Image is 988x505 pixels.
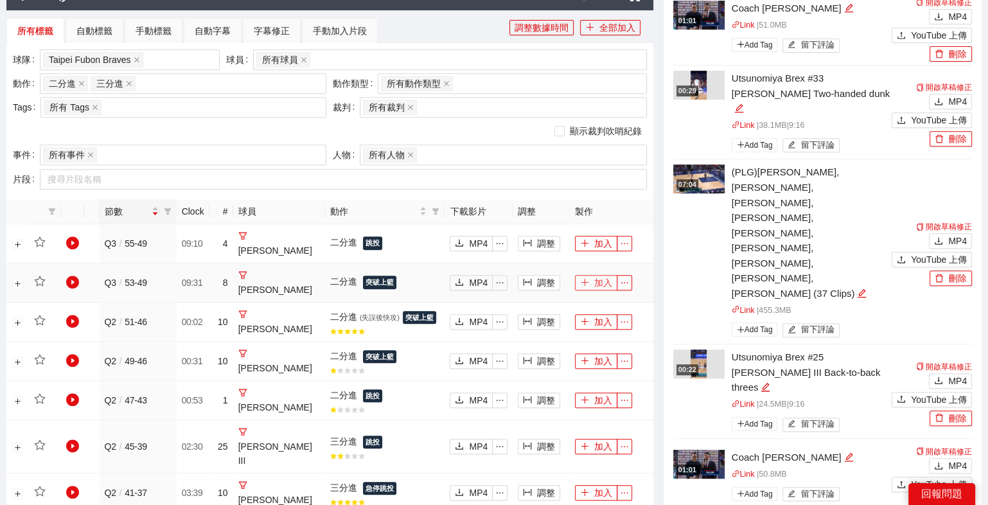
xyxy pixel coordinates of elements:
[617,396,631,405] span: ellipsis
[469,236,488,251] span: MP4
[432,208,439,215] span: filter
[330,233,439,253] div: 二分進
[929,94,972,109] button: downloadMP4
[509,20,574,35] button: 調整數據時間
[523,356,532,366] span: column-width
[182,278,203,288] span: 09:31
[330,308,439,328] div: 二分進
[333,73,378,94] label: 動作類型
[450,275,493,290] button: downloadMP4
[13,442,23,452] button: 展開行
[48,208,56,215] span: filter
[911,477,967,492] span: YouTube 上傳
[337,328,344,335] span: star
[934,376,943,386] span: download
[737,141,745,148] span: plus
[105,317,147,327] span: Q2 51 - 46
[691,71,707,100] img: 38577536-d3d9-4815-b16b-4d7c06362682.jpg
[126,80,132,87] span: close
[66,315,79,328] span: play-circle
[734,103,744,113] span: edit
[916,362,972,371] a: 開啟草稿修正
[493,488,507,497] span: ellipsis
[580,356,589,366] span: plus
[469,315,488,329] span: MP4
[492,236,507,251] button: ellipsis
[732,21,755,30] a: linkLink
[691,350,707,378] img: d1f1b00e-2e0d-4c00-bdef-1c7a87768ae5.jpg
[238,349,247,358] span: filter
[673,1,725,30] img: b2162fe9-a348-4557-98fd-c6050a358382.jpg
[935,49,944,60] span: delete
[403,311,436,324] span: 突破上籃
[492,439,507,454] button: ellipsis
[911,113,967,127] span: YouTube 上傳
[46,208,58,215] span: filter
[13,73,40,94] label: 動作
[732,19,892,32] p: | 51.0 MB
[360,314,400,321] span: ( 失誤後快攻 )
[929,373,972,389] button: downloadMP4
[788,40,796,50] span: edit
[788,141,796,150] span: edit
[844,3,854,13] span: edit
[182,238,203,249] span: 09:10
[575,314,617,330] button: plus加入
[116,278,125,288] span: /
[676,15,698,26] div: 01:01
[732,121,740,129] span: link
[734,101,744,116] div: 編輯
[934,12,943,22] span: download
[17,24,53,38] div: 所有標籤
[105,204,149,218] span: 節數
[351,328,358,335] span: star
[66,354,79,367] span: play-circle
[916,447,972,456] a: 開啟草稿修正
[844,452,854,462] span: edit
[455,356,464,366] span: download
[469,276,488,290] span: MP4
[492,275,507,290] button: ellipsis
[105,356,147,366] span: Q2 49 - 46
[732,400,755,409] a: linkLink
[732,470,755,479] a: linkLink
[330,368,337,374] span: star
[676,364,698,375] div: 00:22
[13,97,40,118] label: Tags
[358,368,365,374] span: star
[518,236,560,251] button: column-width調整
[617,239,631,248] span: ellipsis
[209,199,233,224] th: #
[96,76,123,91] span: 三分進
[13,169,40,190] label: 片段
[330,347,439,367] div: 二分進
[930,270,972,286] button: delete刪除
[407,152,414,158] span: close
[575,275,617,290] button: plus加入
[732,38,778,52] span: Add Tag
[34,393,46,405] span: star
[934,97,943,107] span: download
[934,236,943,247] span: download
[493,357,507,366] span: ellipsis
[732,138,778,152] span: Add Tag
[344,328,351,335] span: star
[732,350,892,395] div: Utsunomiya Brex #25 [PERSON_NAME] III Back-to-back threes
[363,276,396,289] span: 突破上籃
[445,199,513,224] th: 下載影片
[788,325,796,335] span: edit
[238,310,247,319] span: filter
[565,124,647,138] span: 顯示裁判吹哨紀錄
[76,24,112,38] div: 自動標籤
[493,442,507,451] span: ellipsis
[66,276,79,288] span: play-circle
[161,202,174,221] span: filter
[455,278,464,288] span: download
[916,84,924,91] span: copy
[233,381,325,420] td: [PERSON_NAME]
[492,393,507,408] button: ellipsis
[930,46,972,62] button: delete刪除
[34,315,46,326] span: star
[105,238,147,249] span: Q3 55 - 49
[897,394,906,405] span: upload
